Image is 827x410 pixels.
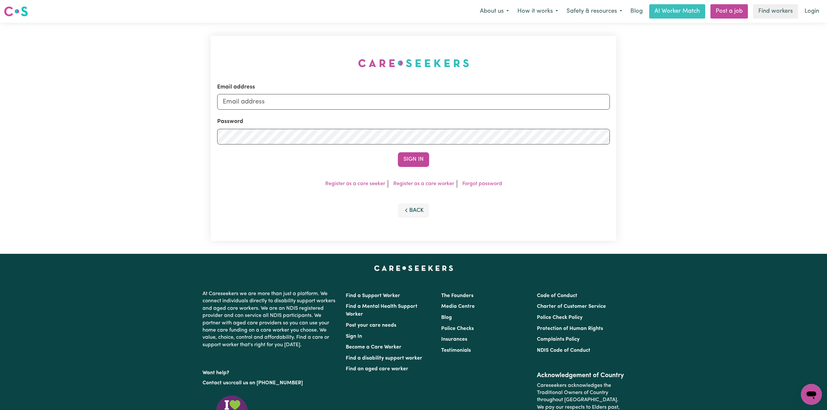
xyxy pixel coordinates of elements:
a: Careseekers home page [374,266,453,271]
button: How it works [513,5,562,18]
a: Post your care needs [346,323,396,328]
a: Register as a care seeker [325,181,385,186]
a: Careseekers logo [4,4,28,19]
input: Email address [217,94,610,110]
a: Sign In [346,334,362,339]
a: Become a Care Worker [346,345,401,350]
a: Find an aged care worker [346,366,408,372]
a: The Founders [441,293,473,298]
a: Media Centre [441,304,475,309]
a: NDIS Code of Conduct [537,348,590,353]
iframe: Button to launch messaging window [801,384,822,405]
a: Find a Support Worker [346,293,400,298]
a: AI Worker Match [649,4,705,19]
a: Complaints Policy [537,337,580,342]
a: call us on [PHONE_NUMBER] [233,380,303,386]
a: Find a disability support worker [346,356,422,361]
button: Sign In [398,152,429,167]
a: Post a job [710,4,748,19]
label: Password [217,117,243,126]
button: Back [398,203,429,218]
button: About us [476,5,513,18]
a: Code of Conduct [537,293,577,298]
a: Charter of Customer Service [537,304,606,309]
img: Careseekers logo [4,6,28,17]
a: Blog [626,4,647,19]
a: Register as a care worker [393,181,454,186]
label: Email address [217,83,255,91]
p: Want help? [203,367,338,376]
a: Forgot password [462,181,502,186]
a: Police Check Policy [537,315,582,320]
a: Testimonials [441,348,471,353]
a: Protection of Human Rights [537,326,603,331]
p: or [203,377,338,389]
a: Insurances [441,337,467,342]
a: Police Checks [441,326,474,331]
a: Login [801,4,823,19]
a: Find workers [753,4,798,19]
h2: Acknowledgement of Country [537,372,624,379]
a: Contact us [203,380,228,386]
button: Safety & resources [562,5,626,18]
a: Blog [441,315,452,320]
p: At Careseekers we are more than just a platform. We connect individuals directly to disability su... [203,288,338,351]
a: Find a Mental Health Support Worker [346,304,417,317]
